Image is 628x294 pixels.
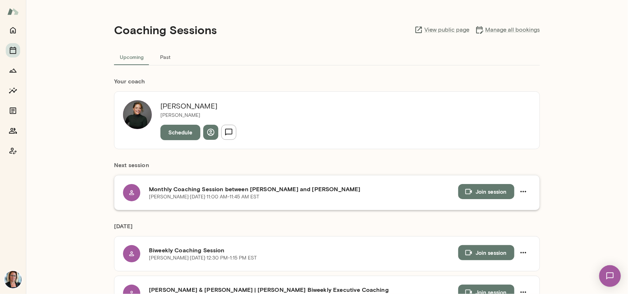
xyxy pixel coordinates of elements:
img: Tara [123,100,152,129]
button: Sessions [6,43,20,58]
button: Growth Plan [6,63,20,78]
h6: [PERSON_NAME] & [PERSON_NAME] | [PERSON_NAME] Biweekly Executive Coaching [149,285,458,294]
p: [PERSON_NAME] · [DATE] · 11:00 AM-11:45 AM EST [149,193,259,201]
img: Jennifer Alvarez [4,271,22,288]
button: Upcoming [114,48,149,65]
p: [PERSON_NAME] · [DATE] · 12:30 PM-1:15 PM EST [149,254,257,262]
button: Documents [6,104,20,118]
button: Coach app [6,144,20,158]
img: Mento [7,5,19,18]
h6: Your coach [114,77,540,86]
h6: [DATE] [114,222,540,236]
button: Insights [6,83,20,98]
button: Send message [221,125,236,140]
button: Schedule [160,125,200,140]
h6: Monthly Coaching Session between [PERSON_NAME] and [PERSON_NAME] [149,185,458,193]
button: Members [6,124,20,138]
h6: Next session [114,161,540,175]
div: basic tabs example [114,48,540,65]
a: View public page [414,26,469,34]
a: Manage all bookings [475,26,540,34]
h6: [PERSON_NAME] [160,100,236,112]
button: Home [6,23,20,37]
button: View profile [203,125,218,140]
button: Join session [458,184,514,199]
button: Join session [458,245,514,260]
h4: Coaching Sessions [114,23,217,37]
button: Past [149,48,182,65]
h6: Biweekly Coaching Session [149,246,458,254]
p: [PERSON_NAME] [160,112,236,119]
